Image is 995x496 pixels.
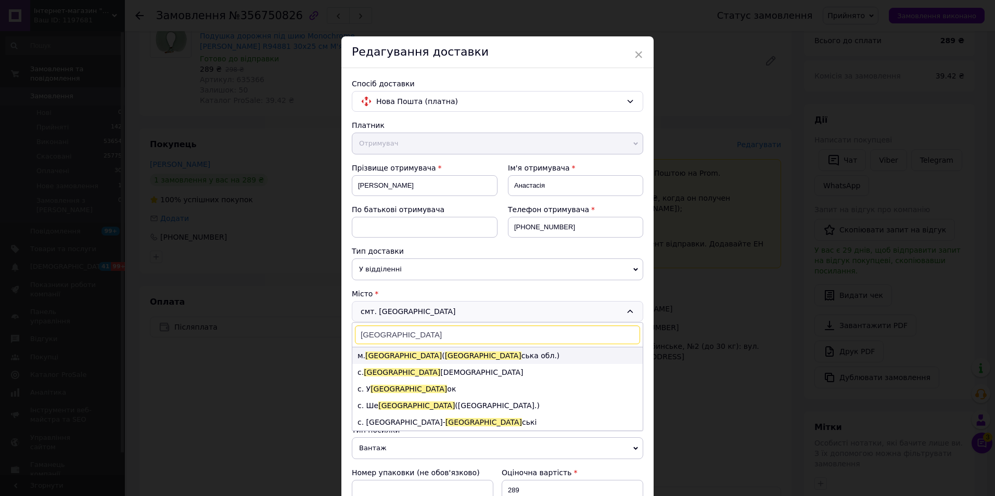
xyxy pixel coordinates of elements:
[508,205,589,214] span: Телефон отримувача
[376,96,622,107] span: Нова Пошта (платна)
[352,397,643,414] li: с. Ше ([GEOGRAPHIC_DATA].)
[355,325,640,344] input: Знайти
[352,133,643,154] span: Отримувач
[352,164,436,172] span: Прізвище отримувача
[364,368,440,376] span: [GEOGRAPHIC_DATA]
[378,401,455,410] span: [GEOGRAPHIC_DATA]
[352,467,493,478] div: Номер упаковки (не обов'язково)
[371,385,447,393] span: [GEOGRAPHIC_DATA]
[352,247,404,255] span: Тип доставки
[352,79,643,89] div: Спосіб доставки
[352,381,643,397] li: с. У ок
[352,364,643,381] li: с. [DEMOGRAPHIC_DATA]
[634,46,643,63] span: ×
[352,289,643,299] div: Місто
[365,351,442,360] span: [GEOGRAPHIC_DATA]
[352,347,643,364] li: м. ( ська обл.)
[445,351,521,360] span: [GEOGRAPHIC_DATA]
[352,414,643,430] li: с. [GEOGRAPHIC_DATA]- ські
[352,301,643,322] div: смт. [GEOGRAPHIC_DATA]
[352,437,643,459] span: Вантаж
[341,36,654,68] div: Редагування доставки
[508,164,570,172] span: Ім'я отримувача
[352,258,643,280] span: У відділенні
[352,205,444,214] span: По батькові отримувача
[352,121,385,129] span: Платник
[508,217,643,238] input: +380
[445,418,522,426] span: [GEOGRAPHIC_DATA]
[502,467,643,478] div: Оціночна вартість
